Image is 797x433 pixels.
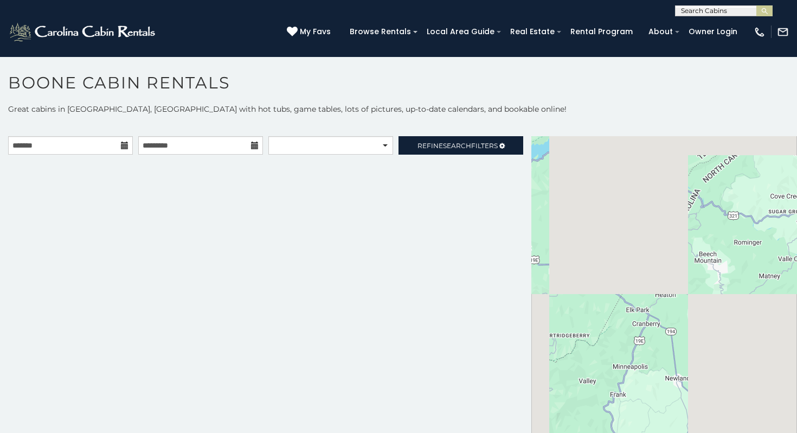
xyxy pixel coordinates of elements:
a: Real Estate [505,23,560,40]
a: About [643,23,678,40]
a: RefineSearchFilters [398,136,523,155]
img: phone-regular-white.png [754,26,766,38]
img: mail-regular-white.png [777,26,789,38]
a: My Favs [287,26,333,38]
span: My Favs [300,26,331,37]
a: Browse Rentals [344,23,416,40]
img: White-1-2.png [8,21,158,43]
a: Rental Program [565,23,638,40]
span: Search [443,142,471,150]
span: Refine Filters [417,142,498,150]
a: Local Area Guide [421,23,500,40]
a: Owner Login [683,23,743,40]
